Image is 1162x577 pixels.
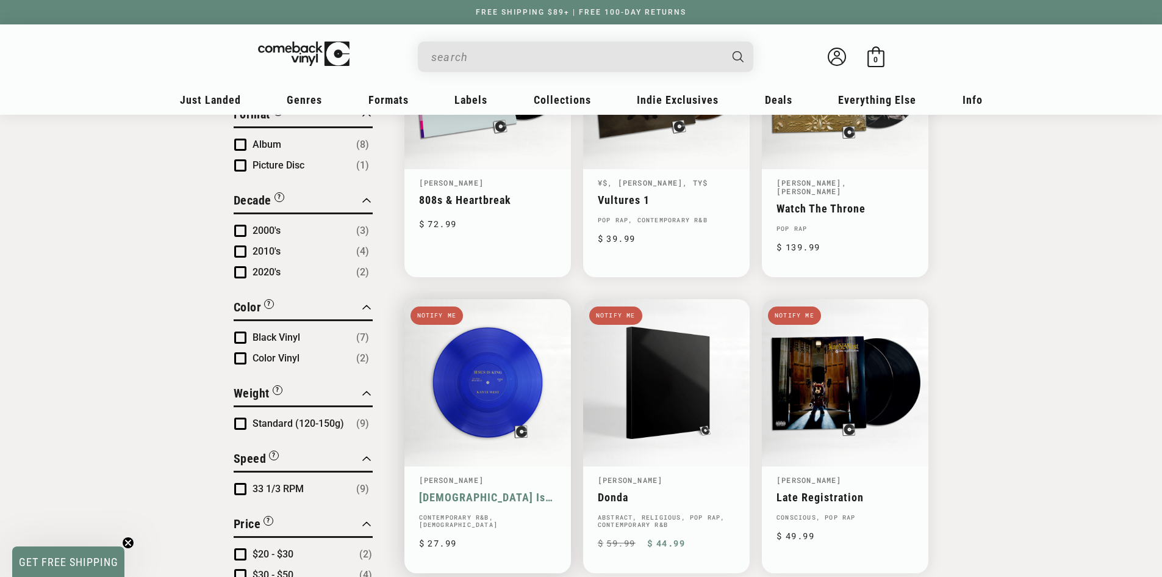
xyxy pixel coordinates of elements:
[418,42,753,72] div: Search
[253,139,281,150] span: Album
[419,475,484,485] a: [PERSON_NAME]
[356,330,369,345] span: Number of products: (7)
[234,517,261,531] span: Price
[776,475,842,485] a: [PERSON_NAME]
[234,386,270,401] span: Weight
[598,475,663,485] a: [PERSON_NAME]
[253,225,281,236] span: 2000's
[598,178,608,187] a: ¥$
[234,193,271,208] span: Decade
[838,93,916,106] span: Everything Else
[356,351,369,366] span: Number of products: (2)
[776,178,842,187] a: [PERSON_NAME]
[253,332,300,343] span: Black Vinyl
[356,482,369,496] span: Number of products: (9)
[356,265,369,280] span: Number of products: (2)
[356,137,369,152] span: Number of products: (8)
[683,178,708,187] a: , Ty$
[356,223,369,238] span: Number of products: (3)
[234,191,284,212] button: Filter by Decade
[234,107,270,122] span: Format
[287,93,322,106] span: Genres
[464,8,698,16] a: FREE SHIPPING $89+ | FREE 100-DAY RETURNS
[234,451,267,466] span: Speed
[598,194,735,206] a: Vultures 1
[419,178,484,187] a: [PERSON_NAME]
[234,298,274,319] button: Filter by Color
[534,93,591,106] span: Collections
[765,93,792,106] span: Deals
[12,546,124,577] div: GET FREE SHIPPINGClose teaser
[234,449,279,471] button: Filter by Speed
[776,202,914,215] a: Watch The Throne
[253,266,281,278] span: 2020's
[454,93,487,106] span: Labels
[356,158,369,173] span: Number of products: (1)
[722,42,755,72] button: Search
[356,244,369,259] span: Number of products: (4)
[356,416,369,431] span: Number of products: (9)
[963,93,983,106] span: Info
[253,245,281,257] span: 2010's
[368,93,409,106] span: Formats
[253,483,304,495] span: 33 1/3 RPM
[234,300,262,314] span: Color
[419,194,556,206] a: 808s & Heartbreak
[608,178,683,187] a: , [PERSON_NAME]
[253,418,344,429] span: Standard (120-150g)
[234,384,282,405] button: Filter by Weight
[180,93,241,106] span: Just Landed
[419,491,556,504] a: [DEMOGRAPHIC_DATA] Is [PERSON_NAME]
[234,515,274,536] button: Filter by Price
[359,547,372,562] span: Number of products: (2)
[253,159,304,171] span: Picture Disc
[776,491,914,504] a: Late Registration
[19,556,118,568] span: GET FREE SHIPPING
[253,548,293,560] span: $20 - $30
[873,55,878,64] span: 0
[431,45,720,70] input: When autocomplete results are available use up and down arrows to review and enter to select
[776,178,847,196] a: , [PERSON_NAME]
[637,93,719,106] span: Indie Exclusives
[253,352,299,364] span: Color Vinyl
[122,537,134,549] button: Close teaser
[598,491,735,504] a: Donda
